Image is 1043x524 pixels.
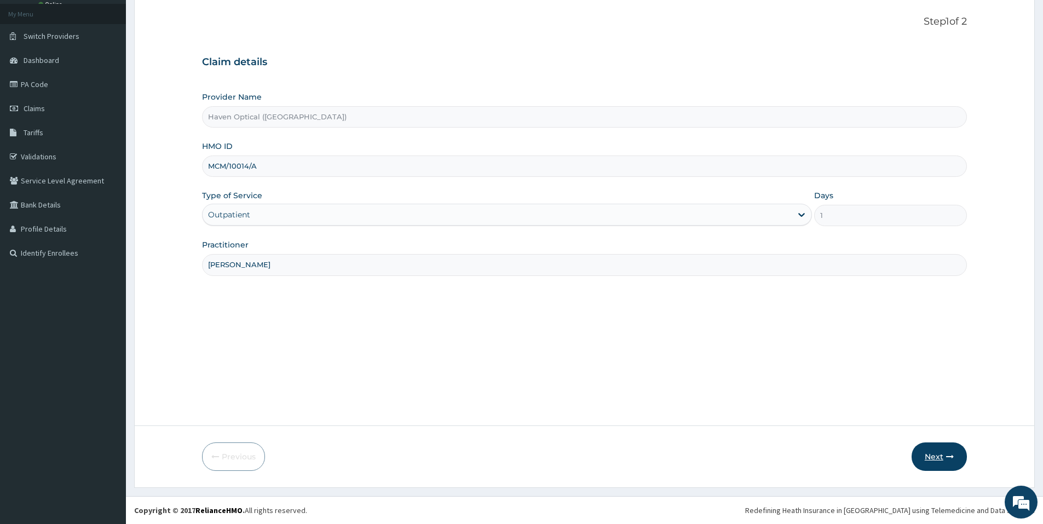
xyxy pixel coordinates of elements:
label: Practitioner [202,239,249,250]
span: Claims [24,103,45,113]
strong: Copyright © 2017 . [134,505,245,515]
div: Outpatient [208,209,250,220]
span: Dashboard [24,55,59,65]
p: Step 1 of 2 [202,16,967,28]
input: Enter Name [202,254,967,275]
label: Days [814,190,833,201]
footer: All rights reserved. [126,496,1043,524]
input: Enter HMO ID [202,156,967,177]
div: Redefining Heath Insurance in [GEOGRAPHIC_DATA] using Telemedicine and Data Science! [745,505,1035,516]
label: HMO ID [202,141,233,152]
span: Tariffs [24,128,43,137]
button: Previous [202,442,265,471]
a: Online [38,1,65,8]
h3: Claim details [202,56,967,68]
button: Next [912,442,967,471]
a: RelianceHMO [195,505,243,515]
label: Provider Name [202,91,262,102]
label: Type of Service [202,190,262,201]
span: Switch Providers [24,31,79,41]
